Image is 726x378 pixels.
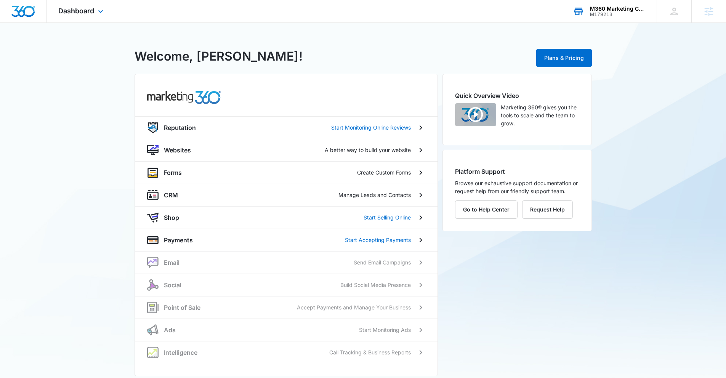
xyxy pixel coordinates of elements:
[135,319,438,341] a: adsAdsStart Monitoring Ads
[164,258,179,267] p: Email
[164,213,179,222] p: Shop
[164,191,178,200] p: CRM
[455,103,496,126] img: Quick Overview Video
[501,103,579,127] p: Marketing 360® gives you the tools to scale and the team to grow.
[164,235,193,245] p: Payments
[135,229,438,251] a: paymentsPaymentsStart Accepting Payments
[297,303,411,311] p: Accept Payments and Manage Your Business
[135,47,303,66] h1: Welcome, [PERSON_NAME]!
[147,257,159,268] img: nurture
[164,325,176,335] p: Ads
[164,348,197,357] p: Intelligence
[135,161,438,184] a: formsFormsCreate Custom Forms
[164,123,196,132] p: Reputation
[135,251,438,274] a: nurtureEmailSend Email Campaigns
[164,303,200,312] p: Point of Sale
[147,279,159,291] img: social
[340,281,411,289] p: Build Social Media Presence
[522,206,573,213] a: Request Help
[164,280,181,290] p: Social
[325,146,411,154] p: A better way to build your website
[147,189,159,201] img: crm
[455,167,579,176] h2: Platform Support
[135,116,438,139] a: reputationReputationStart Monitoring Online Reviews
[536,49,592,67] button: Plans & Pricing
[147,234,159,246] img: payments
[590,6,646,12] div: account name
[329,348,411,356] p: Call Tracking & Business Reports
[135,139,438,161] a: websiteWebsitesA better way to build your website
[164,146,191,155] p: Websites
[147,347,159,358] img: intelligence
[455,200,518,219] button: Go to Help Center
[147,167,159,178] img: forms
[359,326,411,334] p: Start Monitoring Ads
[147,91,221,104] img: common.products.marketing.title
[338,191,411,199] p: Manage Leads and Contacts
[147,324,159,336] img: ads
[345,236,411,244] p: Start Accepting Payments
[536,54,592,61] a: Plans & Pricing
[364,213,411,221] p: Start Selling Online
[135,206,438,229] a: shopAppShopStart Selling Online
[455,91,579,100] h2: Quick Overview Video
[147,212,159,223] img: shopApp
[590,12,646,17] div: account id
[354,258,411,266] p: Send Email Campaigns
[135,184,438,206] a: crmCRMManage Leads and Contacts
[455,206,522,213] a: Go to Help Center
[357,168,411,176] p: Create Custom Forms
[455,179,579,195] p: Browse our exhaustive support documentation or request help from our friendly support team.
[135,341,438,364] a: intelligenceIntelligenceCall Tracking & Business Reports
[147,144,159,156] img: website
[147,302,159,313] img: pos
[164,168,182,177] p: Forms
[522,200,573,219] button: Request Help
[58,7,94,15] span: Dashboard
[135,296,438,319] a: posPoint of SaleAccept Payments and Manage Your Business
[331,123,411,131] p: Start Monitoring Online Reviews
[147,122,159,133] img: reputation
[135,274,438,296] a: socialSocialBuild Social Media Presence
